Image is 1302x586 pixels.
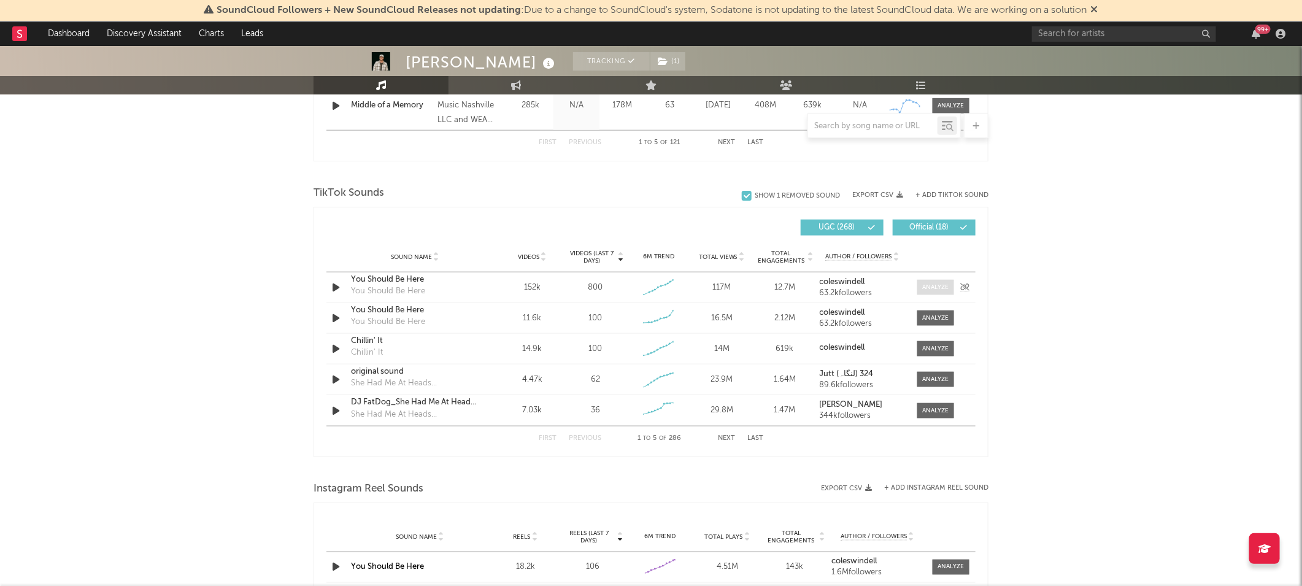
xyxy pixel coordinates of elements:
[573,52,650,71] button: Tracking
[757,343,814,355] div: 619k
[504,404,561,417] div: 7.03k
[591,374,600,386] div: 62
[693,312,750,325] div: 16.5M
[351,304,479,317] a: You Should Be Here
[820,309,865,317] strong: coleswindell
[755,192,840,200] div: Show 1 Removed Sound
[603,99,642,112] div: 178M
[820,278,865,286] strong: coleswindell
[351,335,479,347] a: Chillin' It
[1252,29,1260,39] button: 99+
[495,561,556,574] div: 18.2k
[98,21,190,46] a: Discovery Assistant
[351,285,425,298] div: You Should Be Here
[1255,25,1271,34] div: 99 +
[504,374,561,386] div: 4.47k
[820,381,905,390] div: 89.6k followers
[510,99,550,112] div: 285k
[661,140,668,145] span: of
[693,374,750,386] div: 23.9M
[693,404,750,417] div: 29.8M
[588,312,602,325] div: 100
[650,52,685,71] button: (1)
[893,220,976,236] button: Official(18)
[562,561,623,574] div: 106
[644,436,651,441] span: to
[705,533,743,541] span: Total Plays
[396,533,437,541] span: Sound Name
[718,139,735,146] button: Next
[314,482,423,496] span: Instagram Reel Sounds
[757,250,806,264] span: Total Engagements
[903,192,988,199] button: + Add TikTok Sound
[698,99,739,112] div: [DATE]
[841,533,907,541] span: Author / Followers
[351,396,479,409] div: DJ FatDog_She Had Me At Heads Carolina_Low
[569,435,601,442] button: Previous
[884,485,988,492] button: + Add Instagram Reel Sound
[437,83,504,128] div: 2016 Warner Music Nashville LLC and WEA International Inc.for the world outside the U.S.
[649,99,691,112] div: 63
[808,121,938,131] input: Search by song name or URL
[792,99,833,112] div: 639k
[747,435,763,442] button: Last
[693,282,750,294] div: 117M
[821,485,872,492] button: Export CSV
[406,52,558,72] div: [PERSON_NAME]
[513,533,530,541] span: Reels
[699,253,738,261] span: Total Views
[820,401,883,409] strong: [PERSON_NAME]
[351,274,479,286] a: You Should Be Here
[539,435,557,442] button: First
[820,289,905,298] div: 63.2k followers
[901,224,957,231] span: Official ( 18 )
[539,139,557,146] button: First
[562,530,616,544] span: Reels (last 7 days)
[693,343,750,355] div: 14M
[504,343,561,355] div: 14.9k
[190,21,233,46] a: Charts
[820,401,905,409] a: [PERSON_NAME]
[567,250,617,264] span: Videos (last 7 days)
[630,252,687,261] div: 6M Trend
[588,343,602,355] div: 100
[650,52,686,71] span: ( 1 )
[233,21,272,46] a: Leads
[39,21,98,46] a: Dashboard
[217,6,522,15] span: SoundCloud Followers + New SoundCloud Releases not updating
[626,136,693,150] div: 1 5 121
[518,253,539,261] span: Videos
[591,404,600,417] div: 36
[820,320,905,328] div: 63.2k followers
[839,99,880,112] div: N/A
[630,532,691,541] div: 6M Trend
[852,191,903,199] button: Export CSV
[351,316,425,328] div: You Should Be Here
[697,561,758,574] div: 4.51M
[351,563,424,571] a: You Should Be Here
[820,344,905,352] a: coleswindell
[820,309,905,317] a: coleswindell
[351,409,479,421] div: She Had Me At Heads [GEOGRAPHIC_DATA]
[757,404,814,417] div: 1.47M
[809,224,865,231] span: UGC ( 268 )
[820,278,905,287] a: coleswindell
[217,6,1087,15] span: : Due to a change to SoundCloud's system, Sodatone is not updating to the latest SoundCloud data....
[351,377,479,390] div: She Had Me At Heads [GEOGRAPHIC_DATA]
[820,370,905,379] a: Jutt (لنگاہ) 324
[831,558,877,566] strong: coleswindell
[765,530,819,544] span: Total Engagements
[351,99,431,112] a: Middle of a Memory
[915,192,988,199] button: + Add TikTok Sound
[872,485,988,492] div: + Add Instagram Reel Sound
[831,558,923,566] a: coleswindell
[588,282,603,294] div: 800
[820,344,865,352] strong: coleswindell
[757,312,814,325] div: 2.12M
[645,140,652,145] span: to
[831,569,923,577] div: 1.6M followers
[747,139,763,146] button: Last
